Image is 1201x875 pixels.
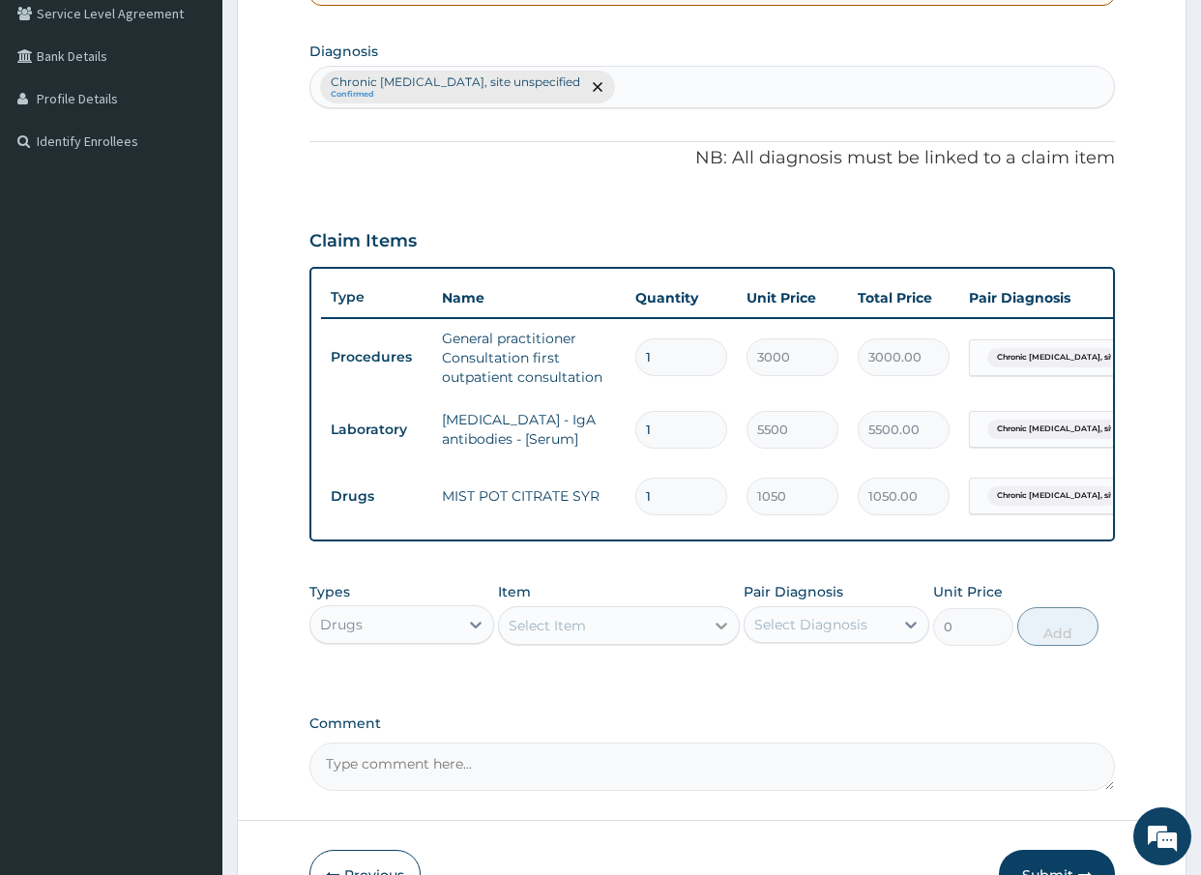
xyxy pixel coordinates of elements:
[987,348,1149,367] span: Chronic [MEDICAL_DATA], site uns...
[321,279,432,315] th: Type
[933,582,1003,601] label: Unit Price
[309,715,1115,732] label: Comment
[432,278,626,317] th: Name
[309,231,417,252] h3: Claim Items
[737,278,848,317] th: Unit Price
[36,97,78,145] img: d_794563401_company_1708531726252_794563401
[317,10,364,56] div: Minimize live chat window
[498,582,531,601] label: Item
[321,412,432,448] td: Laboratory
[321,479,432,514] td: Drugs
[754,615,867,634] div: Select Diagnosis
[959,278,1172,317] th: Pair Diagnosis
[626,278,737,317] th: Quantity
[309,584,350,600] label: Types
[848,278,959,317] th: Total Price
[987,420,1149,439] span: Chronic [MEDICAL_DATA], site uns...
[432,477,626,515] td: MIST POT CITRATE SYR
[112,244,267,439] span: We're online!
[589,78,606,96] span: remove selection option
[1017,607,1098,646] button: Add
[309,42,378,61] label: Diagnosis
[331,74,580,90] p: Chronic [MEDICAL_DATA], site unspecified
[744,582,843,601] label: Pair Diagnosis
[432,400,626,458] td: [MEDICAL_DATA] - IgA antibodies - [Serum]
[432,319,626,396] td: General practitioner Consultation first outpatient consultation
[101,108,325,133] div: Chat with us now
[331,90,580,100] small: Confirmed
[309,146,1115,171] p: NB: All diagnosis must be linked to a claim item
[10,528,368,596] textarea: Type your message and hit 'Enter'
[509,616,586,635] div: Select Item
[321,339,432,375] td: Procedures
[987,486,1149,506] span: Chronic [MEDICAL_DATA], site uns...
[320,615,363,634] div: Drugs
